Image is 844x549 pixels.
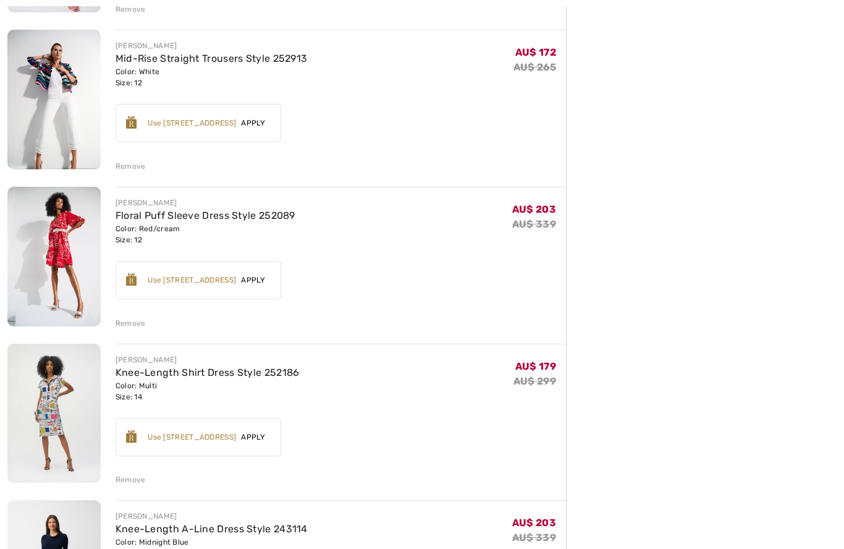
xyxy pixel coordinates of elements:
img: Reward-Logo.svg [126,430,137,443]
div: Remove [116,474,146,485]
img: Floral Puff Sleeve Dress Style 252089 [7,187,101,326]
span: Apply [236,117,271,129]
div: Color: Red/cream Size: 12 [116,223,295,245]
span: AU$ 203 [512,517,556,529]
a: Knee-Length A-Line Dress Style 243114 [116,523,308,535]
s: AU$ 339 [512,218,556,230]
img: Knee-Length Shirt Dress Style 252186 [7,344,101,483]
a: Knee-Length Shirt Dress Style 252186 [116,367,300,378]
s: AU$ 265 [513,61,556,73]
a: Mid-Rise Straight Trousers Style 252913 [116,53,308,64]
span: AU$ 179 [515,360,556,372]
div: Use [STREET_ADDRESS] [148,274,236,286]
span: Apply [236,274,271,286]
span: AU$ 203 [512,203,556,215]
div: [PERSON_NAME] [116,511,308,522]
div: Remove [116,161,146,172]
img: Reward-Logo.svg [126,116,137,129]
a: Floral Puff Sleeve Dress Style 252089 [116,210,295,221]
div: [PERSON_NAME] [116,197,295,208]
div: Use [STREET_ADDRESS] [148,432,236,443]
span: AU$ 172 [515,46,556,58]
s: AU$ 339 [512,532,556,543]
div: Use [STREET_ADDRESS] [148,117,236,129]
div: [PERSON_NAME] [116,40,308,51]
img: Reward-Logo.svg [126,273,137,286]
s: AU$ 299 [513,375,556,387]
span: Apply [236,432,271,443]
img: Mid-Rise Straight Trousers Style 252913 [7,30,101,169]
div: Color: Multi Size: 14 [116,380,300,402]
div: Color: White Size: 12 [116,66,308,88]
div: Remove [116,4,146,15]
div: [PERSON_NAME] [116,354,300,365]
div: Remove [116,318,146,329]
